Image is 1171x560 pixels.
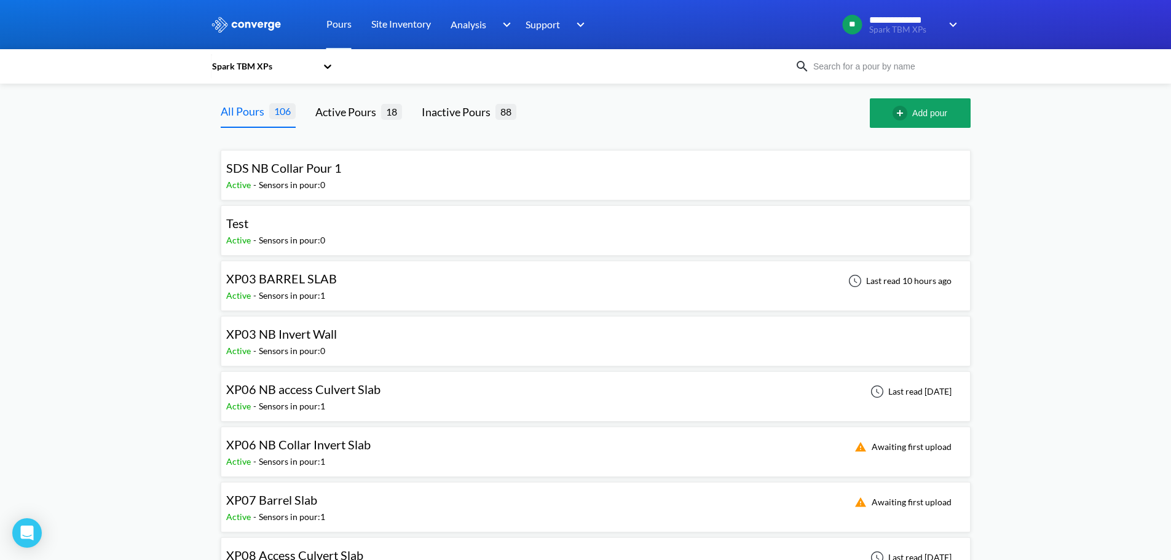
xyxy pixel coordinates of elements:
div: Last read 10 hours ago [842,274,955,288]
img: downArrow.svg [494,17,514,32]
a: XP06 NB Collar Invert SlabActive-Sensors in pour:1Awaiting first upload [221,441,971,451]
img: logo_ewhite.svg [211,17,282,33]
img: add-circle-outline.svg [893,106,912,120]
span: Active [226,235,253,245]
a: XP06 NB access Culvert SlabActive-Sensors in pour:1Last read [DATE] [221,385,971,396]
div: Sensors in pour: 0 [259,234,325,247]
div: Sensors in pour: 1 [259,510,325,524]
span: Analysis [451,17,486,32]
a: XP03 NB Invert WallActive-Sensors in pour:0 [221,330,971,341]
a: XP03 BARREL SLABActive-Sensors in pour:1Last read 10 hours ago [221,275,971,285]
div: All Pours [221,103,269,120]
div: Open Intercom Messenger [12,518,42,548]
div: Sensors in pour: 1 [259,289,325,302]
div: Sensors in pour: 0 [259,178,325,192]
span: - [253,179,259,190]
div: Awaiting first upload [847,495,955,510]
span: XP06 NB Collar Invert Slab [226,437,371,452]
div: Sensors in pour: 1 [259,400,325,413]
div: Sensors in pour: 1 [259,455,325,468]
span: - [253,511,259,522]
img: icon-search.svg [795,59,810,74]
img: downArrow.svg [569,17,588,32]
span: XP03 BARREL SLAB [226,271,337,286]
span: 106 [269,103,296,119]
span: Test [226,216,248,231]
span: XP03 NB Invert Wall [226,326,337,341]
a: XP07 Barrel SlabActive-Sensors in pour:1Awaiting first upload [221,496,971,507]
div: Awaiting first upload [847,440,955,454]
a: TestActive-Sensors in pour:0 [221,219,971,230]
span: XP07 Barrel Slab [226,492,317,507]
div: Spark TBM XPs [211,60,317,73]
span: 88 [495,104,516,119]
span: Active [226,401,253,411]
span: Active [226,456,253,467]
span: Active [226,290,253,301]
span: SDS NB Collar Pour 1 [226,160,342,175]
span: 18 [381,104,402,119]
div: Last read [DATE] [864,384,955,399]
img: downArrow.svg [941,17,961,32]
span: - [253,345,259,356]
span: - [253,290,259,301]
div: Active Pours [315,103,381,120]
div: Inactive Pours [422,103,495,120]
button: Add pour [870,98,971,128]
div: Sensors in pour: 0 [259,344,325,358]
span: Active [226,511,253,522]
span: XP06 NB access Culvert Slab [226,382,380,396]
span: - [253,401,259,411]
span: - [253,235,259,245]
input: Search for a pour by name [810,60,958,73]
span: Spark TBM XPs [869,25,941,34]
span: Support [526,17,560,32]
span: Active [226,179,253,190]
span: - [253,456,259,467]
a: SDS NB Collar Pour 1Active-Sensors in pour:0 [221,164,971,175]
span: Active [226,345,253,356]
